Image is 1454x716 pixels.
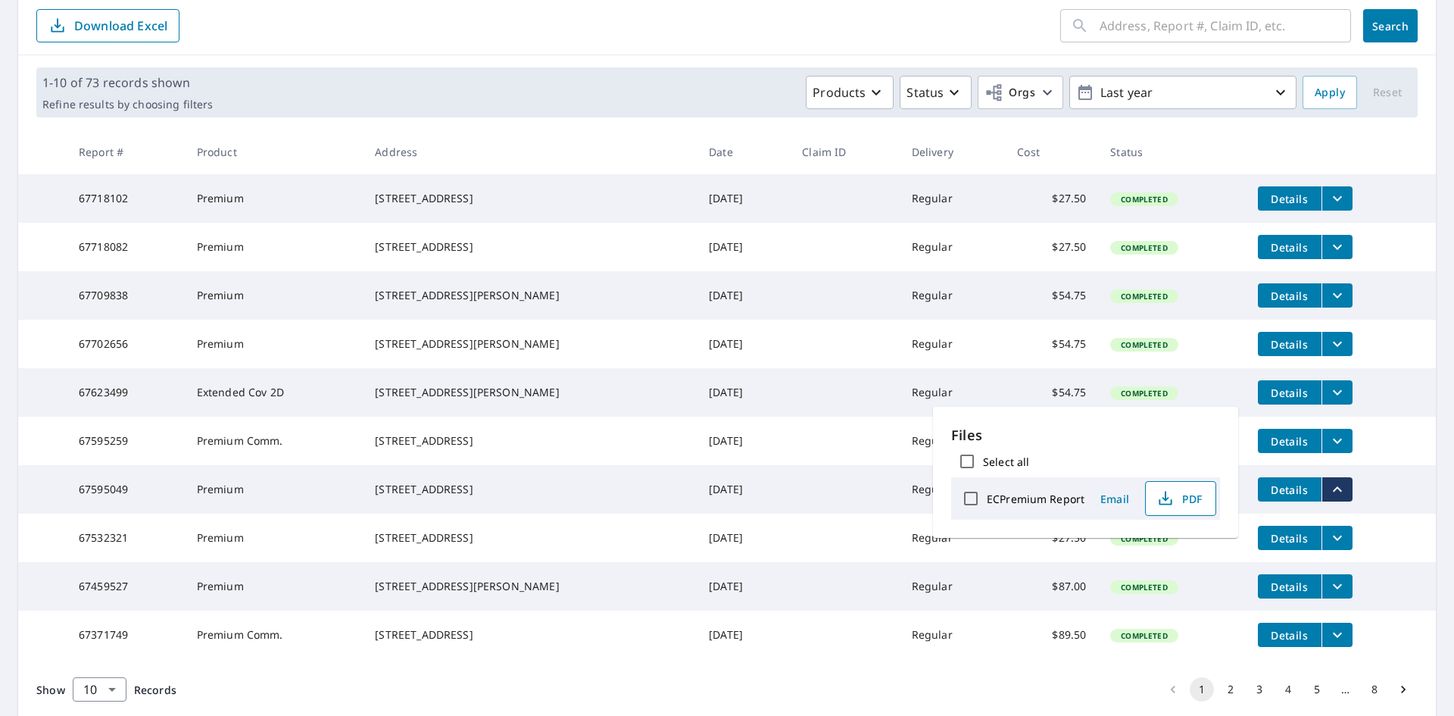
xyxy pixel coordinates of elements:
[1112,533,1176,544] span: Completed
[1258,332,1321,356] button: detailsBtn-67702656
[185,417,363,465] td: Premium Comm.
[185,368,363,417] td: Extended Cov 2D
[1315,83,1345,102] span: Apply
[67,130,185,174] th: Report #
[67,417,185,465] td: 67595259
[790,130,899,174] th: Claim ID
[1267,289,1312,303] span: Details
[1321,235,1353,259] button: filesDropdownBtn-67718082
[375,191,685,206] div: [STREET_ADDRESS]
[375,336,685,352] div: [STREET_ADDRESS][PERSON_NAME]
[134,683,176,697] span: Records
[1145,481,1216,516] button: PDF
[1334,682,1358,697] div: …
[1375,19,1406,33] span: Search
[1267,386,1312,400] span: Details
[375,530,685,546] div: [STREET_ADDRESS]
[1112,630,1176,641] span: Completed
[1321,332,1353,356] button: filesDropdownBtn-67702656
[1267,192,1312,206] span: Details
[1005,320,1098,368] td: $54.75
[1100,5,1351,47] input: Address, Report #, Claim ID, etc.
[1005,174,1098,223] td: $27.50
[185,514,363,562] td: Premium
[185,223,363,271] td: Premium
[1112,388,1176,399] span: Completed
[697,368,790,417] td: [DATE]
[697,320,790,368] td: [DATE]
[67,514,185,562] td: 67532321
[185,465,363,514] td: Premium
[1090,487,1139,511] button: Email
[1321,186,1353,211] button: filesDropdownBtn-67718102
[900,514,1006,562] td: Regular
[1005,223,1098,271] td: $27.50
[900,417,1006,465] td: Regular
[813,83,866,102] p: Products
[1321,429,1353,453] button: filesDropdownBtn-67595259
[363,130,697,174] th: Address
[1097,492,1133,506] span: Email
[978,76,1063,109] button: Orgs
[1112,291,1176,302] span: Completed
[1321,574,1353,599] button: filesDropdownBtn-67459527
[1112,582,1176,592] span: Completed
[185,130,363,174] th: Product
[900,271,1006,320] td: Regular
[1258,283,1321,308] button: detailsBtn-67709838
[900,368,1006,417] td: Regular
[1069,76,1296,109] button: Last year
[1321,477,1353,502] button: filesDropdownBtn-67595049
[1258,574,1321,599] button: detailsBtn-67459527
[1305,677,1329,702] button: Go to page 5
[73,668,126,711] div: 10
[697,223,790,271] td: [DATE]
[900,320,1006,368] td: Regular
[1267,434,1312,449] span: Details
[697,130,790,174] th: Date
[1258,429,1321,453] button: detailsBtn-67595259
[1005,130,1098,174] th: Cost
[1303,76,1357,109] button: Apply
[951,425,1220,446] p: Files
[697,562,790,611] td: [DATE]
[1267,531,1312,546] span: Details
[67,223,185,271] td: 67718082
[1363,9,1418,42] button: Search
[697,611,790,659] td: [DATE]
[1005,271,1098,320] td: $54.75
[1267,628,1312,643] span: Details
[1321,380,1353,405] button: filesDropdownBtn-67623499
[1258,623,1321,647] button: detailsBtn-67371749
[1258,477,1321,502] button: detailsBtn-67595049
[1258,186,1321,211] button: detailsBtn-67718102
[987,492,1084,506] label: ECPremium Report
[67,320,185,368] td: 67702656
[36,683,65,697] span: Show
[185,271,363,320] td: Premium
[697,465,790,514] td: [DATE]
[1098,130,1245,174] th: Status
[1258,526,1321,550] button: detailsBtn-67532321
[67,611,185,659] td: 67371749
[1112,194,1176,205] span: Completed
[375,239,685,255] div: [STREET_ADDRESS]
[67,465,185,514] td: 67595049
[67,562,185,611] td: 67459527
[983,455,1029,469] label: Select all
[697,514,790,562] td: [DATE]
[42,73,213,92] p: 1-10 of 73 records shown
[375,385,685,400] div: [STREET_ADDRESS][PERSON_NAME]
[1112,242,1176,253] span: Completed
[1276,677,1300,702] button: Go to page 4
[1321,526,1353,550] button: filesDropdownBtn-67532321
[1155,489,1203,508] span: PDF
[73,677,126,702] div: Show 10 records
[900,223,1006,271] td: Regular
[1112,339,1176,350] span: Completed
[375,579,685,594] div: [STREET_ADDRESS][PERSON_NAME]
[1267,580,1312,594] span: Details
[1321,283,1353,308] button: filesDropdownBtn-67709838
[1005,368,1098,417] td: $54.75
[185,562,363,611] td: Premium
